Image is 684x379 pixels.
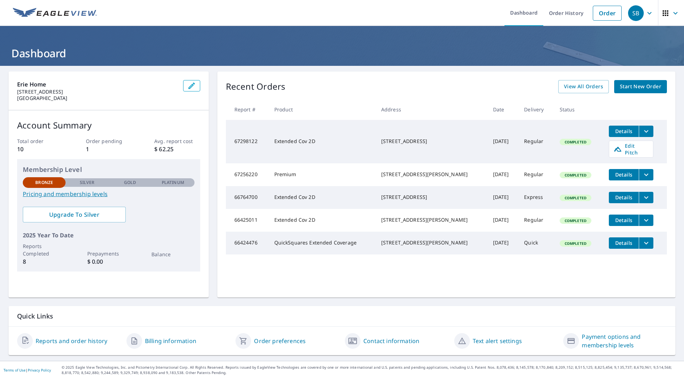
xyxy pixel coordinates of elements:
[628,5,644,21] div: SB
[226,80,286,93] p: Recent Orders
[151,251,194,258] p: Balance
[13,8,97,19] img: EV Logo
[560,173,591,178] span: Completed
[17,137,63,145] p: Total order
[518,232,554,254] td: Quick
[17,80,177,89] p: Erie Home
[23,165,195,174] p: Membership Level
[86,145,131,153] p: 1
[28,368,51,373] a: Privacy Policy
[375,99,487,120] th: Address
[269,120,375,163] td: Extended Cov 2D
[226,186,269,209] td: 66764700
[269,163,375,186] td: Premium
[17,119,200,132] p: Account Summary
[609,215,639,226] button: detailsBtn-66425011
[609,192,639,203] button: detailsBtn-66764700
[23,242,66,257] p: Reports Completed
[613,142,649,156] span: Edit Pitch
[36,337,107,345] a: Reports and order history
[269,99,375,120] th: Product
[162,179,184,186] p: Platinum
[487,99,519,120] th: Date
[613,194,634,201] span: Details
[23,207,126,222] a: Upgrade To Silver
[9,46,675,60] h1: Dashboard
[613,217,634,223] span: Details
[609,126,639,137] button: detailsBtn-67298122
[639,126,653,137] button: filesDropdownBtn-67298122
[487,163,519,186] td: [DATE]
[381,171,482,178] div: [STREET_ADDRESS][PERSON_NAME]
[518,120,554,163] td: Regular
[23,190,195,198] a: Pricing and membership levels
[487,120,519,163] td: [DATE]
[487,209,519,232] td: [DATE]
[564,82,603,91] span: View All Orders
[518,163,554,186] td: Regular
[226,163,269,186] td: 67256220
[381,239,482,246] div: [STREET_ADDRESS][PERSON_NAME]
[4,368,51,372] p: |
[80,179,95,186] p: Silver
[639,215,653,226] button: filesDropdownBtn-66425011
[254,337,306,345] a: Order preferences
[554,99,603,120] th: Status
[518,99,554,120] th: Delivery
[154,137,200,145] p: Avg. report cost
[613,171,634,178] span: Details
[226,209,269,232] td: 66425011
[124,179,136,186] p: Gold
[226,99,269,120] th: Report #
[4,368,26,373] a: Terms of Use
[87,250,130,257] p: Prepayments
[487,232,519,254] td: [DATE]
[86,137,131,145] p: Order pending
[560,218,591,223] span: Completed
[87,257,130,266] p: $ 0.00
[639,169,653,180] button: filesDropdownBtn-67256220
[226,120,269,163] td: 67298122
[620,82,661,91] span: Start New Order
[17,312,667,321] p: Quick Links
[226,232,269,254] td: 66424476
[487,186,519,209] td: [DATE]
[560,241,591,246] span: Completed
[518,186,554,209] td: Express
[639,192,653,203] button: filesDropdownBtn-66764700
[154,145,200,153] p: $ 62.25
[560,140,591,144] span: Completed
[558,80,609,93] a: View All Orders
[613,128,634,135] span: Details
[23,231,195,239] p: 2025 Year To Date
[17,95,177,101] p: [GEOGRAPHIC_DATA]
[613,239,634,246] span: Details
[17,145,63,153] p: 10
[269,209,375,232] td: Extended Cov 2D
[381,216,482,223] div: [STREET_ADDRESS][PERSON_NAME]
[363,337,419,345] a: Contact information
[35,179,53,186] p: Bronze
[609,141,653,158] a: Edit Pitch
[518,209,554,232] td: Regular
[269,186,375,209] td: Extended Cov 2D
[639,237,653,249] button: filesDropdownBtn-66424476
[609,237,639,249] button: detailsBtn-66424476
[609,169,639,180] button: detailsBtn-67256220
[614,80,667,93] a: Start New Order
[23,257,66,266] p: 8
[17,89,177,95] p: [STREET_ADDRESS]
[28,211,120,219] span: Upgrade To Silver
[381,138,482,145] div: [STREET_ADDRESS]
[473,337,522,345] a: Text alert settings
[381,194,482,201] div: [STREET_ADDRESS]
[560,195,591,200] span: Completed
[145,337,196,345] a: Billing information
[269,232,375,254] td: QuickSquares Extended Coverage
[593,6,622,21] a: Order
[62,365,680,375] p: © 2025 Eagle View Technologies, Inc. and Pictometry International Corp. All Rights Reserved. Repo...
[582,332,667,349] a: Payment options and membership levels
